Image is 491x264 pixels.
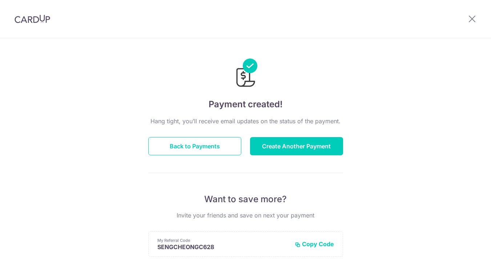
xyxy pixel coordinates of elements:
[15,15,50,23] img: CardUp
[234,59,257,89] img: Payments
[148,211,343,220] p: Invite your friends and save on next your payment
[148,137,241,155] button: Back to Payments
[250,137,343,155] button: Create Another Payment
[157,243,289,251] p: SENGCHEONGC628
[295,240,334,248] button: Copy Code
[148,98,343,111] h4: Payment created!
[157,237,289,243] p: My Referral Code
[148,193,343,205] p: Want to save more?
[148,117,343,125] p: Hang tight, you’ll receive email updates on the status of the payment.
